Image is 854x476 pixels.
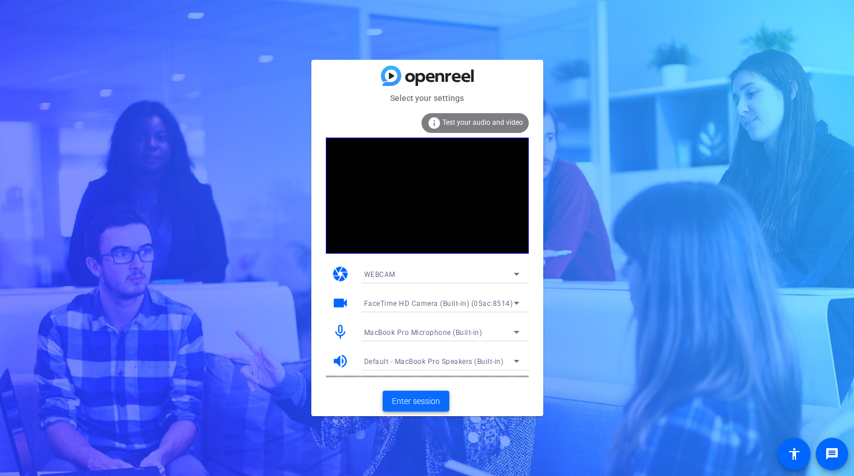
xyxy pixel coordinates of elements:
[364,300,513,308] span: FaceTime HD Camera (Built-in) (05ac:8514)
[427,116,441,130] mat-icon: info
[332,265,349,283] mat-icon: camera
[392,395,440,408] span: Enter session
[364,329,482,337] span: MacBook Pro Microphone (Built-in)
[311,92,543,104] mat-card-subtitle: Select your settings
[825,447,839,461] mat-icon: message
[332,294,349,312] mat-icon: videocam
[332,352,349,370] mat-icon: volume_up
[442,118,523,127] span: Test your audio and video
[787,447,801,461] mat-icon: accessibility
[381,66,474,86] img: blue-gradient.svg
[383,391,449,412] button: Enter session
[364,358,504,366] span: Default - MacBook Pro Speakers (Built-in)
[332,323,349,341] mat-icon: mic_none
[364,271,395,279] span: WEBCAM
